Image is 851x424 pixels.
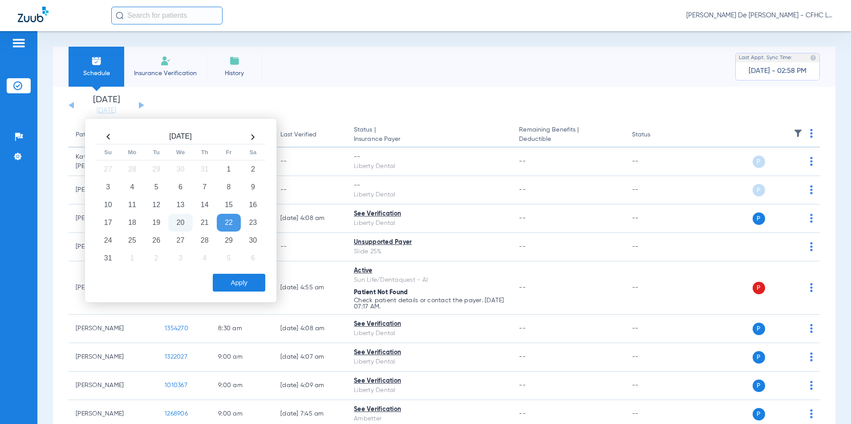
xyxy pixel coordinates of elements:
span: P [753,212,765,225]
img: last sync help info [810,55,816,61]
span: P [753,323,765,335]
div: Liberty Dental [354,190,505,200]
img: Manual Insurance Verification [160,56,171,66]
img: group-dot-blue.svg [810,283,813,292]
div: See Verification [354,348,505,357]
img: group-dot-blue.svg [810,157,813,166]
td: [DATE] 4:08 AM [273,204,347,233]
p: Check patient details or contact the payer. [DATE] 07:17 AM. [354,297,505,310]
div: Patient Name [76,130,115,140]
span: P [753,408,765,420]
td: [DATE] 4:07 AM [273,343,347,372]
td: -- [273,233,347,261]
span: -- [519,244,526,250]
input: Search for patients [111,7,223,24]
span: -- [519,215,526,221]
span: -- [519,325,526,332]
div: Sun Life/Dentaquest - AI [354,276,505,285]
img: filter.svg [794,129,802,138]
li: [DATE] [80,96,133,115]
td: -- [273,176,347,204]
span: 1268906 [165,411,188,417]
img: History [229,56,240,66]
span: Schedule [75,69,118,78]
span: Insurance Payer [354,135,505,144]
td: 9:00 AM [211,343,273,372]
div: Last Verified [280,130,316,140]
td: -- [625,372,685,400]
th: [DATE] [120,130,241,144]
img: Schedule [91,56,102,66]
span: Patient Not Found [354,289,408,296]
div: See Verification [354,209,505,219]
span: -- [519,382,526,388]
div: See Verification [354,405,505,414]
span: History [213,69,255,78]
span: -- [519,411,526,417]
span: P [753,351,765,364]
img: hamburger-icon [12,38,26,48]
div: See Verification [354,376,505,386]
div: Liberty Dental [354,329,505,338]
td: [PERSON_NAME] [69,315,158,343]
img: group-dot-blue.svg [810,185,813,194]
th: Status [625,123,685,148]
div: Liberty Dental [354,357,505,367]
td: [DATE] 4:08 AM [273,315,347,343]
img: Zuub Logo [18,7,49,22]
img: group-dot-blue.svg [810,242,813,251]
span: -- [519,284,526,291]
span: P [753,156,765,168]
td: -- [625,176,685,204]
div: See Verification [354,320,505,329]
div: Active [354,266,505,276]
div: Liberty Dental [354,162,505,171]
th: Remaining Benefits | [512,123,624,148]
div: -- [354,181,505,190]
span: Insurance Verification [131,69,200,78]
img: group-dot-blue.svg [810,214,813,223]
img: group-dot-blue.svg [810,381,813,390]
img: group-dot-blue.svg [810,324,813,333]
img: group-dot-blue.svg [810,129,813,138]
button: Apply [213,274,265,292]
td: -- [625,315,685,343]
td: -- [625,343,685,372]
div: Slide 25% [354,247,505,256]
div: Last Verified [280,130,340,140]
span: -- [519,354,526,360]
div: Liberty Dental [354,386,505,395]
td: -- [625,233,685,261]
td: [PERSON_NAME] [69,343,158,372]
td: 8:30 AM [211,315,273,343]
td: -- [625,261,685,315]
span: -- [519,187,526,193]
img: Search Icon [116,12,124,20]
span: P [753,282,765,294]
span: Deductible [519,135,617,144]
td: [DATE] 4:09 AM [273,372,347,400]
td: 9:00 AM [211,372,273,400]
span: -- [519,158,526,164]
th: Status | [347,123,512,148]
td: -- [625,148,685,176]
a: [DATE] [80,106,133,115]
img: group-dot-blue.svg [810,352,813,361]
span: [DATE] - 02:58 PM [749,67,806,76]
iframe: Chat Widget [806,381,851,424]
div: Ambetter [354,414,505,424]
div: Unsupported Payer [354,238,505,247]
div: Patient Name [76,130,150,140]
span: 1010367 [165,382,187,388]
td: -- [273,148,347,176]
span: P [753,380,765,392]
span: 1354270 [165,325,188,332]
td: [DATE] 4:55 AM [273,261,347,315]
span: Last Appt. Sync Time: [739,53,792,62]
span: [PERSON_NAME] De [PERSON_NAME] - CFHC Lake Wales Dental [686,11,833,20]
div: Liberty Dental [354,219,505,228]
td: [PERSON_NAME] [69,372,158,400]
div: -- [354,152,505,162]
span: P [753,184,765,196]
